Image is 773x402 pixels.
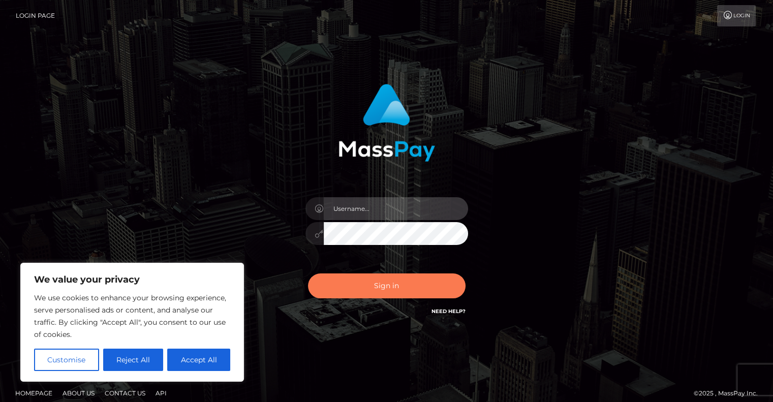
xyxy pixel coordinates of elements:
[694,388,765,399] div: © 2025 , MassPay Inc.
[34,273,230,286] p: We value your privacy
[308,273,466,298] button: Sign in
[324,197,468,220] input: Username...
[16,5,55,26] a: Login Page
[11,385,56,401] a: Homepage
[103,349,164,371] button: Reject All
[58,385,99,401] a: About Us
[338,84,435,162] img: MassPay Login
[167,349,230,371] button: Accept All
[34,292,230,341] p: We use cookies to enhance your browsing experience, serve personalised ads or content, and analys...
[101,385,149,401] a: Contact Us
[151,385,171,401] a: API
[431,308,466,315] a: Need Help?
[20,263,244,382] div: We value your privacy
[717,5,756,26] a: Login
[34,349,99,371] button: Customise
